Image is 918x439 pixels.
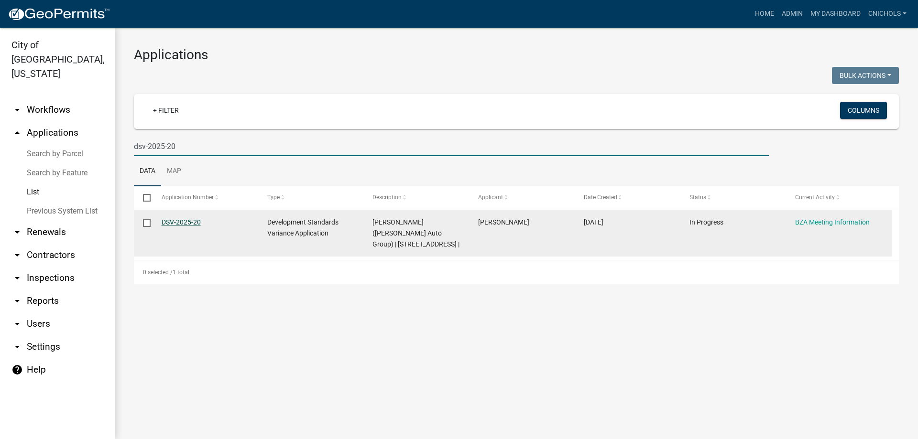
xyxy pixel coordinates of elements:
i: arrow_drop_down [11,341,23,353]
datatable-header-cell: Select [134,186,152,209]
button: Bulk Actions [832,67,899,84]
div: 1 total [134,260,899,284]
datatable-header-cell: Date Created [575,186,680,209]
a: + Filter [145,102,186,119]
button: Columns [840,102,887,119]
i: arrow_drop_down [11,272,23,284]
span: Type [267,194,280,201]
i: arrow_drop_down [11,104,23,116]
span: Status [689,194,706,201]
datatable-header-cell: Type [258,186,363,209]
span: 0 selected / [143,269,173,276]
i: arrow_drop_down [11,249,23,261]
datatable-header-cell: Status [680,186,786,209]
i: arrow_drop_down [11,318,23,330]
a: Map [161,156,187,187]
a: Home [751,5,778,23]
span: Evalyn Martin [478,218,529,226]
i: arrow_drop_down [11,295,23,307]
span: Current Activity [795,194,835,201]
datatable-header-cell: Description [363,186,469,209]
input: Search for applications [134,137,769,156]
a: Admin [778,5,807,23]
a: DSV-2025-20 [162,218,201,226]
span: 08/26/2025 [584,218,603,226]
i: arrow_drop_up [11,127,23,139]
span: Development Standards Variance Application [267,218,339,237]
span: Applicant [478,194,503,201]
datatable-header-cell: Application Number [152,186,258,209]
span: Date Created [584,194,617,201]
span: Application Number [162,194,214,201]
a: BZA Meeting Information [795,218,870,226]
a: cnichols [864,5,910,23]
i: arrow_drop_down [11,226,23,238]
span: Andrew Norton (Bachman Auto Group) | 1761 Veterans Parkway, Jeffersonville, IN 47130 | [372,218,459,248]
datatable-header-cell: Current Activity [786,186,892,209]
h3: Applications [134,47,899,63]
span: In Progress [689,218,723,226]
span: Description [372,194,402,201]
a: My Dashboard [807,5,864,23]
a: Data [134,156,161,187]
datatable-header-cell: Applicant [469,186,575,209]
i: help [11,364,23,375]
